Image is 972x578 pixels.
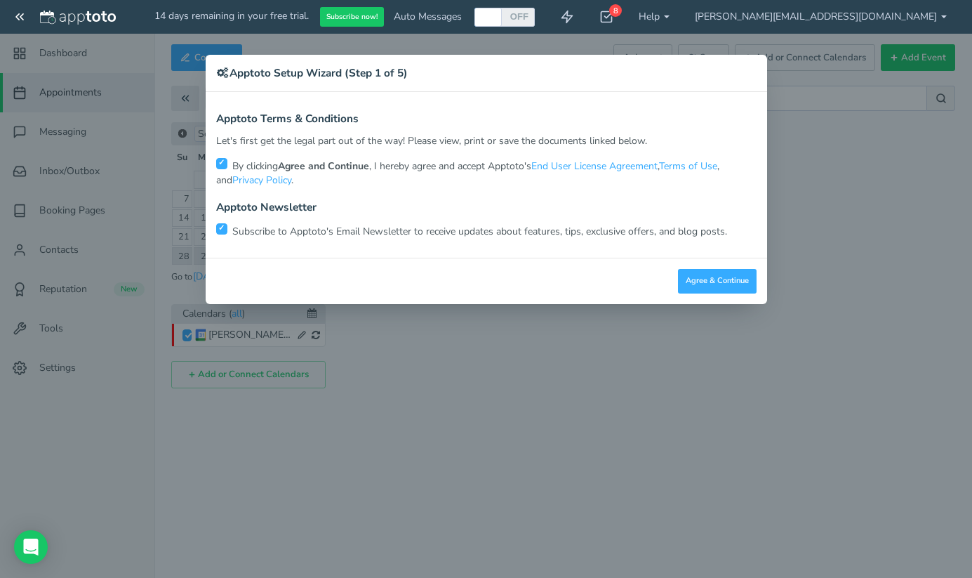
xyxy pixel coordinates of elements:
p: Let's first get the legal part out of the way! Please view, print or save the documents linked be... [216,134,757,148]
a: Terms of Use [659,159,717,173]
a: End User License Agreement [531,159,658,173]
strong: Agree and Continue [278,159,369,173]
a: Privacy Policy [232,173,291,187]
p: Subscribe to Apptoto's Email Newsletter to receive updates about features, tips, exclusive offers... [216,222,757,239]
p: By clicking , I hereby agree and accept Apptoto's , , and . [216,157,757,188]
div: Open Intercom Messenger [14,530,48,564]
h4: Apptoto Newsletter [216,202,757,214]
button: Agree & Continue [678,269,757,294]
h4: Apptoto Setup Wizard (Step 1 of 5) [216,65,757,81]
h4: Apptoto Terms & Conditions [216,113,757,125]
